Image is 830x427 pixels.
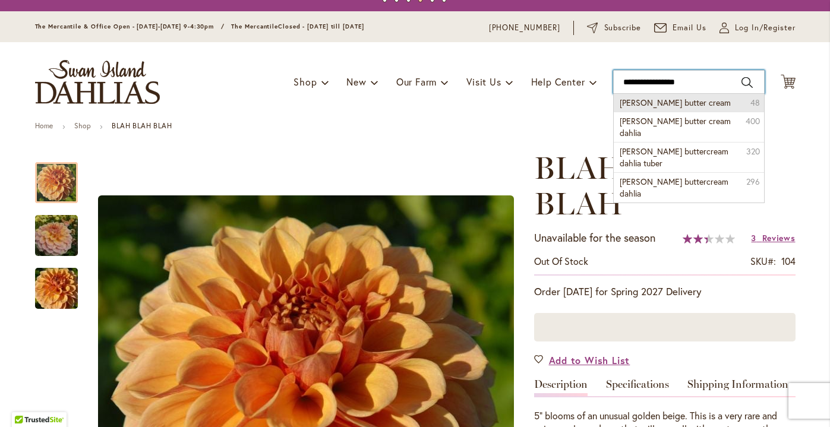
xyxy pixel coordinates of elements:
p: Unavailable for the season [534,230,655,246]
iframe: Launch Accessibility Center [9,385,42,418]
strong: BLAH BLAH BLAH [112,121,172,130]
span: Add to Wish List [549,353,630,367]
span: [PERSON_NAME] buttercream dahlia [620,176,728,199]
span: Subscribe [604,22,642,34]
span: Email Us [673,22,706,34]
span: 48 [750,97,760,109]
span: New [346,75,366,88]
div: 47% [683,234,735,243]
p: Order [DATE] for Spring 2027 Delivery [534,284,796,299]
span: Log In/Register [735,22,796,34]
img: Blah Blah Blah [14,207,99,264]
div: Availability [534,255,588,268]
span: [PERSON_NAME] butter cream dahlia [620,115,731,138]
span: Shop [294,75,317,88]
a: Specifications [606,379,669,396]
span: [PERSON_NAME] buttercream dahlia tuber [620,146,728,169]
span: 400 [746,115,760,127]
span: Help Center [531,75,585,88]
a: store logo [35,60,160,104]
a: Email Us [654,22,706,34]
img: Blah Blah Blah [14,260,99,317]
a: Description [534,379,588,396]
span: Reviews [762,232,796,243]
span: The Mercantile & Office Open - [DATE]-[DATE] 9-4:30pm / The Mercantile [35,23,279,30]
div: Blah Blah Blah [35,150,90,203]
a: [PHONE_NUMBER] [489,22,561,34]
span: Visit Us [466,75,501,88]
div: Blah Blah Blah [35,256,78,309]
span: Out of stock [534,255,588,267]
span: 320 [746,146,760,157]
span: [PERSON_NAME] butter cream [620,97,731,108]
span: BLAH BLAH BLAH [534,149,718,222]
button: Search [741,73,752,92]
span: Our Farm [396,75,437,88]
a: Shop [74,121,91,130]
span: 3 [751,232,756,243]
a: 3 Reviews [751,232,795,243]
div: 104 [781,255,796,268]
a: Log In/Register [719,22,796,34]
a: Shipping Information [687,379,788,396]
span: Closed - [DATE] till [DATE] [278,23,364,30]
strong: SKU [750,255,776,267]
a: Home [35,121,53,130]
span: 296 [746,176,760,188]
div: Blah Blah Blah [35,203,90,256]
a: Add to Wish List [534,353,630,367]
a: Subscribe [587,22,641,34]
